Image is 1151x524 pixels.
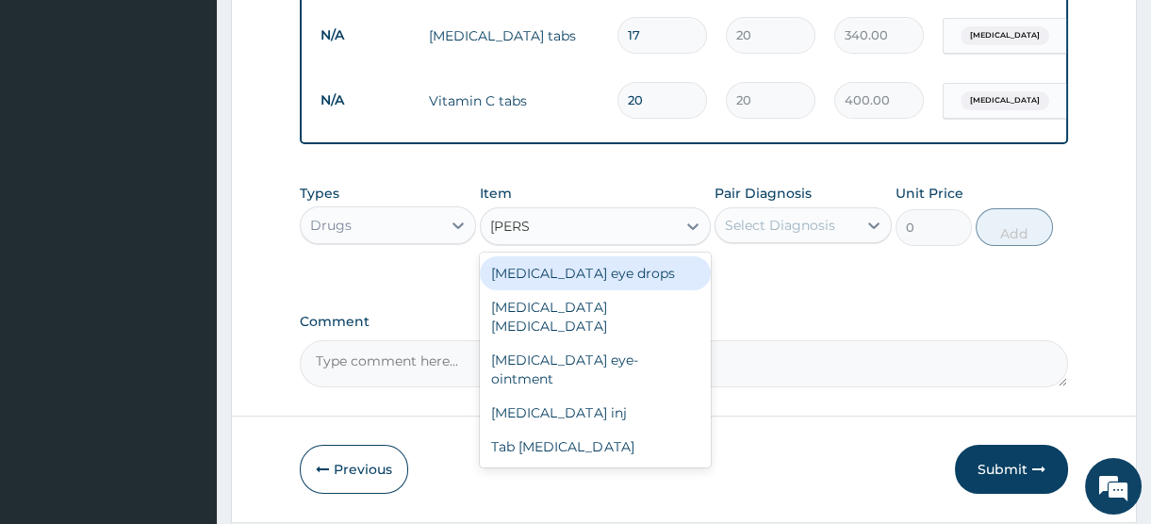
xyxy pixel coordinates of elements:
[310,216,352,235] div: Drugs
[480,290,711,343] div: [MEDICAL_DATA] [MEDICAL_DATA]
[309,9,354,55] div: Minimize live chat window
[311,18,419,53] td: N/A
[480,256,711,290] div: [MEDICAL_DATA] eye drops
[480,343,711,396] div: [MEDICAL_DATA] eye-ointment
[300,314,1068,330] label: Comment
[961,91,1049,110] span: [MEDICAL_DATA]
[715,184,812,203] label: Pair Diagnosis
[300,445,408,494] button: Previous
[35,94,76,141] img: d_794563401_company_1708531726252_794563401
[480,396,711,430] div: [MEDICAL_DATA] inj
[311,83,419,118] td: N/A
[98,106,317,130] div: Chat with us now
[419,17,608,55] td: [MEDICAL_DATA] tabs
[419,82,608,120] td: Vitamin C tabs
[480,430,711,464] div: Tab [MEDICAL_DATA]
[480,184,512,203] label: Item
[725,216,835,235] div: Select Diagnosis
[976,208,1053,246] button: Add
[109,148,260,338] span: We're online!
[896,184,963,203] label: Unit Price
[9,336,359,401] textarea: Type your message and hit 'Enter'
[955,445,1068,494] button: Submit
[961,26,1049,45] span: [MEDICAL_DATA]
[300,186,339,202] label: Types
